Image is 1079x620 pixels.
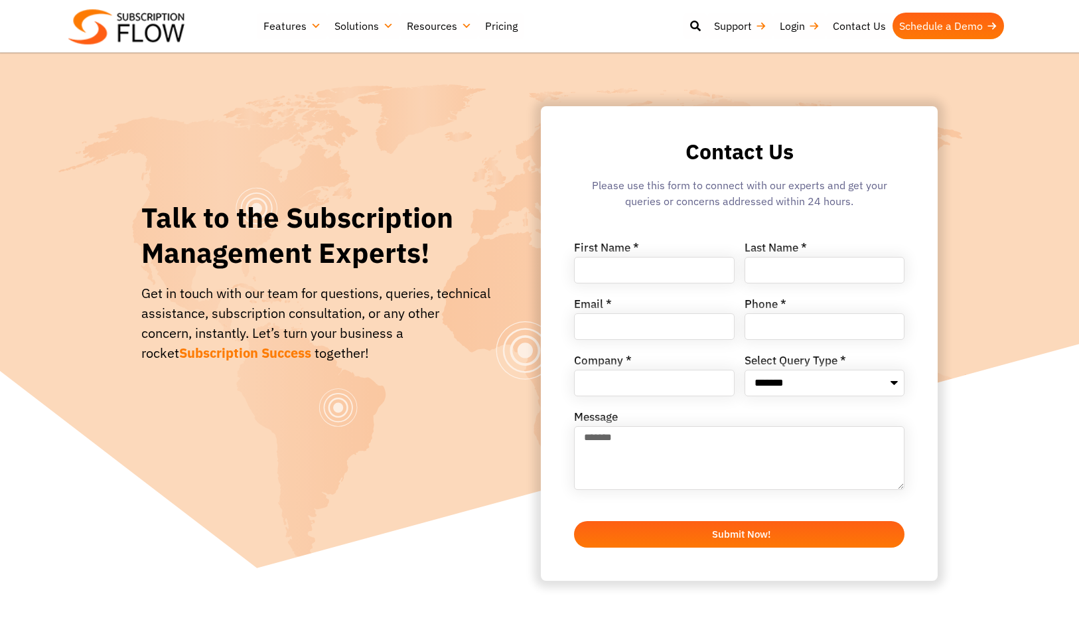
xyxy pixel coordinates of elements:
[745,355,846,370] label: Select Query Type *
[893,13,1004,39] a: Schedule a Demo
[574,412,618,426] label: Message
[773,13,826,39] a: Login
[574,355,632,370] label: Company *
[826,13,893,39] a: Contact Us
[141,200,491,270] h1: Talk to the Subscription Management Experts!
[574,177,904,216] div: Please use this form to connect with our experts and get your queries or concerns addressed withi...
[574,242,639,257] label: First Name *
[745,242,807,257] label: Last Name *
[745,299,786,313] label: Phone *
[574,299,612,313] label: Email *
[574,521,904,548] button: Submit Now!
[712,529,770,539] span: Submit Now!
[68,9,184,44] img: Subscriptionflow
[179,344,311,362] span: Subscription Success
[141,283,491,363] div: Get in touch with our team for questions, queries, technical assistance, subscription consultatio...
[328,13,400,39] a: Solutions
[400,13,478,39] a: Resources
[574,139,904,164] h2: Contact Us
[478,13,524,39] a: Pricing
[707,13,773,39] a: Support
[257,13,328,39] a: Features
